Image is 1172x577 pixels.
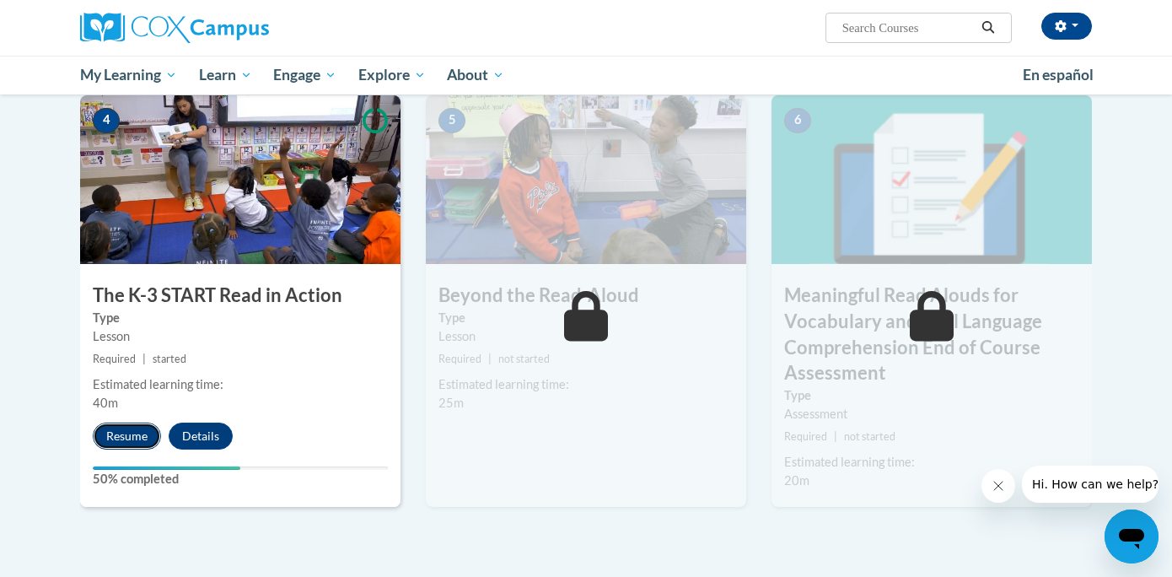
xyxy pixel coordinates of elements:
span: 25m [438,396,464,410]
span: En español [1023,66,1094,84]
label: Type [784,386,1079,405]
img: Course Image [80,95,401,264]
div: Estimated learning time: [784,453,1079,472]
span: Required [438,353,481,365]
span: Required [93,353,136,365]
span: Engage [273,65,336,85]
span: 4 [93,108,120,133]
a: My Learning [69,56,188,94]
a: En español [1012,57,1105,93]
span: 20m [784,473,809,488]
img: Course Image [771,95,1092,264]
iframe: Message from company [1022,466,1159,503]
label: Type [93,309,388,327]
img: Course Image [426,95,746,264]
label: Type [438,309,734,327]
label: 50% completed [93,470,388,488]
span: | [142,353,146,365]
div: Lesson [438,327,734,346]
button: Resume [93,423,161,450]
a: Explore [347,56,437,94]
span: 5 [438,108,465,133]
div: Estimated learning time: [93,375,388,394]
button: Details [169,423,233,450]
a: Learn [188,56,263,94]
div: Assessment [784,405,1079,423]
iframe: Button to launch messaging window [1105,510,1159,564]
a: About [437,56,516,94]
span: My Learning [80,65,177,85]
a: Cox Campus [80,13,401,43]
span: About [447,65,504,85]
span: Required [784,430,827,443]
button: Search [976,18,1001,38]
a: Engage [262,56,347,94]
img: Cox Campus [80,13,269,43]
button: Account Settings [1041,13,1092,40]
span: | [488,353,492,365]
iframe: Close message [981,469,1015,503]
div: Your progress [93,466,240,470]
span: not started [844,430,895,443]
span: Explore [358,65,426,85]
div: Lesson [93,327,388,346]
h3: Meaningful Read Alouds for Vocabulary and Oral Language Comprehension End of Course Assessment [771,283,1092,386]
span: 6 [784,108,811,133]
h3: Beyond the Read-Aloud [426,283,746,309]
span: started [153,353,186,365]
span: | [834,430,837,443]
span: 40m [93,396,118,410]
div: Main menu [55,56,1117,94]
span: Learn [199,65,252,85]
input: Search Courses [841,18,976,38]
span: not started [498,353,550,365]
h3: The K-3 START Read in Action [80,283,401,309]
div: Estimated learning time: [438,375,734,394]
